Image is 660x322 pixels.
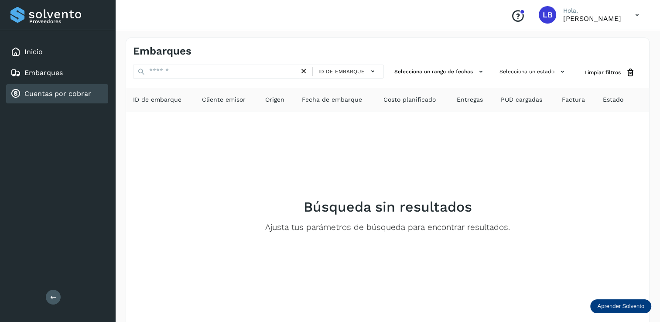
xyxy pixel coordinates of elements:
[563,14,621,23] p: Leticia Bolaños Serrano
[496,65,571,79] button: Selecciona un estado
[302,95,362,104] span: Fecha de embarque
[6,63,108,82] div: Embarques
[304,199,472,215] h2: Búsqueda sin resultados
[133,45,192,58] h4: Embarques
[265,95,284,104] span: Origen
[202,95,246,104] span: Cliente emisor
[578,65,642,81] button: Limpiar filtros
[603,95,623,104] span: Estado
[590,299,651,313] div: Aprender Solvento
[585,69,621,76] span: Limpiar filtros
[457,95,483,104] span: Entregas
[6,42,108,62] div: Inicio
[562,95,585,104] span: Factura
[24,89,91,98] a: Cuentas por cobrar
[318,68,365,75] span: ID de embarque
[24,48,43,56] a: Inicio
[265,223,510,233] p: Ajusta tus parámetros de búsqueda para encontrar resultados.
[24,69,63,77] a: Embarques
[391,65,489,79] button: Selecciona un rango de fechas
[597,303,644,310] p: Aprender Solvento
[563,7,621,14] p: Hola,
[501,95,542,104] span: POD cargadas
[6,84,108,103] div: Cuentas por cobrar
[133,95,181,104] span: ID de embarque
[383,95,436,104] span: Costo planificado
[29,18,105,24] p: Proveedores
[316,65,380,78] button: ID de embarque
